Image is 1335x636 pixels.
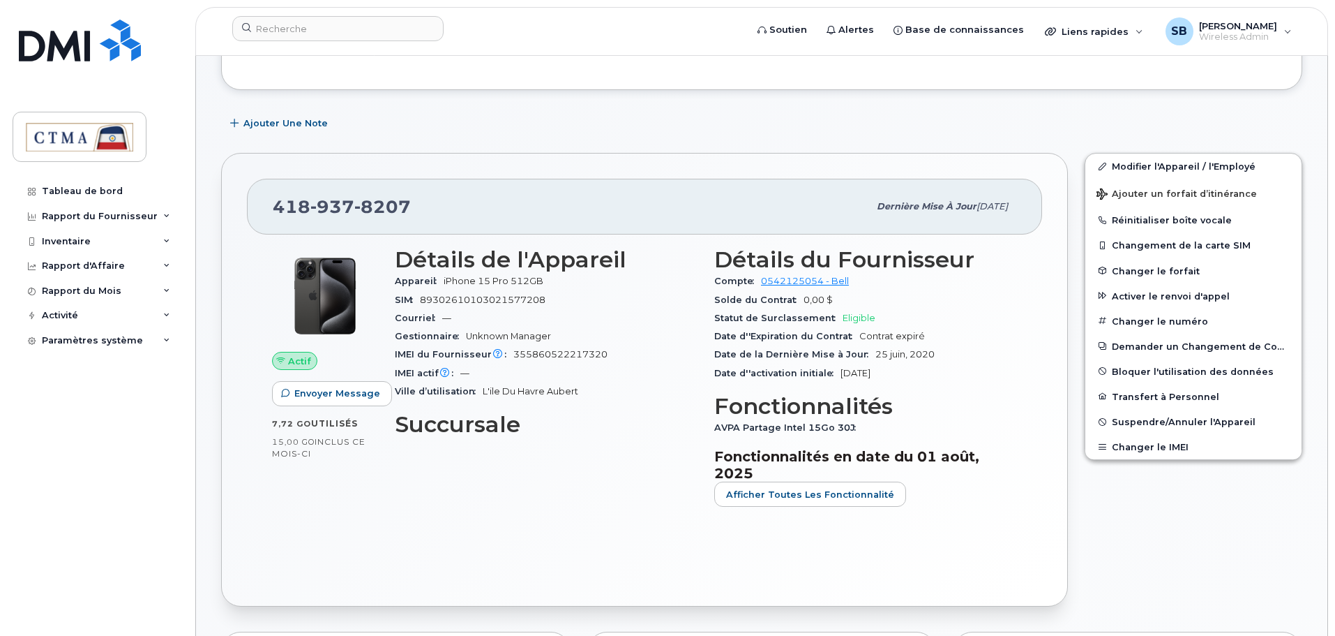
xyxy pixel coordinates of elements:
span: Compte [714,276,761,286]
img: iPhone_15_Pro_Black.png [283,254,367,338]
a: 0542125054 - Bell [761,276,849,286]
span: Date d''activation initiale [714,368,840,378]
span: Statut de Surclassement [714,313,843,323]
span: inclus ce mois-ci [272,436,365,459]
h3: Détails de l'Appareil [395,247,697,272]
button: Réinitialiser boîte vocale [1085,207,1302,232]
span: 355860522217320 [513,349,608,360]
span: Envoyer Message [294,387,380,400]
button: Changer le IMEI [1085,434,1302,459]
a: Modifier l'Appareil / l'Employé [1085,154,1302,179]
span: SB [1171,23,1187,40]
span: iPhone 15 Pro 512GB [444,276,543,286]
span: Soutien [769,23,807,37]
button: Changement de la carte SIM [1085,232,1302,258]
span: 418 [273,196,411,217]
span: 7,72 Go [272,419,311,429]
span: L'ile Du Havre Aubert [483,386,578,397]
span: Base de connaissances [905,23,1024,37]
span: Unknown Manager [466,331,551,341]
span: Dernière mise à jour [877,201,976,212]
span: Appareil [395,276,444,286]
button: Changer le numéro [1085,309,1302,334]
h3: Fonctionnalités [714,394,1017,419]
span: Solde du Contrat [714,295,804,305]
span: 89302610103021577208 [420,295,545,305]
button: Ajouter un forfait d’itinérance [1085,179,1302,207]
span: [PERSON_NAME] [1199,20,1277,31]
div: Sylvio Bénard [1156,17,1302,45]
span: — [442,313,451,323]
span: 937 [310,196,354,217]
button: Suspendre/Annuler l'Appareil [1085,409,1302,434]
button: Envoyer Message [272,381,392,406]
span: Gestionnaire [395,331,466,341]
span: Activer le renvoi d'appel [1112,290,1230,301]
h3: Succursale [395,412,697,437]
span: Suspendre/Annuler l'Appareil [1112,417,1255,427]
span: Alertes [838,23,874,37]
button: Afficher Toutes les Fonctionnalité [714,482,906,507]
span: 0,00 $ [804,295,833,305]
span: 25 juin, 2020 [875,349,935,360]
span: Ajouter un forfait d’itinérance [1096,188,1257,202]
span: 15,00 Go [272,437,315,447]
span: Eligible [843,313,875,323]
button: Demander un Changement de Compte [1085,334,1302,359]
button: Transfert à Personnel [1085,384,1302,409]
span: Afficher Toutes les Fonctionnalité [726,488,894,501]
span: 8207 [354,196,411,217]
button: Activer le renvoi d'appel [1085,283,1302,309]
span: Liens rapides [1062,26,1129,37]
span: AVPA Partage Intel 15Go 30J [714,422,863,433]
span: — [460,368,469,378]
span: IMEI du Fournisseur [395,349,513,360]
span: SIM [395,295,420,305]
a: Alertes [817,16,884,44]
span: Courriel [395,313,442,323]
span: Changer le forfait [1112,265,1200,276]
span: [DATE] [976,201,1008,212]
span: Wireless Admin [1199,31,1277,43]
input: Recherche [232,16,444,41]
span: Date de la Dernière Mise à Jour [714,349,875,360]
button: Changer le forfait [1085,258,1302,283]
a: Base de connaissances [884,16,1034,44]
span: Contrat expiré [859,331,925,341]
div: Liens rapides [1035,17,1153,45]
button: Ajouter une Note [221,111,340,136]
h3: Fonctionnalités en date du 01 août, 2025 [714,448,1017,482]
span: Ajouter une Note [243,117,328,130]
span: Date d''Expiration du Contrat [714,331,859,341]
span: IMEI actif [395,368,460,378]
span: utilisés [311,418,358,429]
a: Soutien [748,16,817,44]
span: Ville d’utilisation [395,386,483,397]
button: Bloquer l'utilisation des données [1085,359,1302,384]
span: Actif [288,355,311,368]
h3: Détails du Fournisseur [714,247,1017,272]
span: [DATE] [840,368,870,378]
